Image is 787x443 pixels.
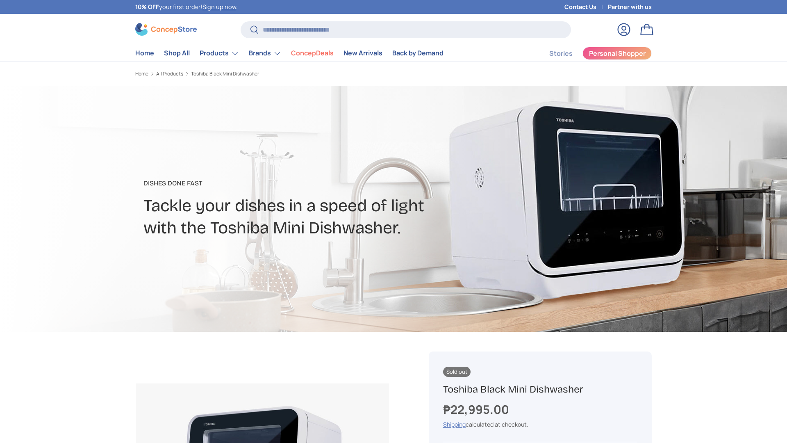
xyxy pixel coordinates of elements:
[343,45,382,61] a: New Arrivals
[164,45,190,61] a: Shop All
[143,195,458,239] h2: Tackle your dishes in a speed of light with the Toshiba Mini Dishwasher.
[135,70,409,78] nav: Breadcrumbs
[608,2,652,11] a: Partner with us
[443,420,466,428] a: Shipping
[191,71,259,76] a: Toshiba Black Mini Dishwasher
[244,45,286,62] summary: Brands
[156,71,183,76] a: All Products
[135,71,148,76] a: Home
[443,383,637,396] h1: Toshiba Black Mini Dishwasher
[564,2,608,11] a: Contact Us
[249,45,281,62] a: Brands
[443,420,637,429] div: calculated at checkout.
[589,50,646,57] span: Personal Shopper
[443,401,511,418] strong: ₱22,995.00
[530,45,652,62] nav: Secondary
[135,3,159,11] strong: 10% OFF
[202,3,236,11] a: Sign up now
[135,45,444,62] nav: Primary
[195,45,244,62] summary: Products
[143,178,458,188] p: Dishes Done Fast​
[443,367,471,377] span: Sold out
[135,23,197,36] img: ConcepStore
[549,46,573,62] a: Stories
[291,45,334,61] a: ConcepDeals
[392,45,444,61] a: Back by Demand
[135,2,238,11] p: your first order! .
[582,47,652,60] a: Personal Shopper
[200,45,239,62] a: Products
[135,45,154,61] a: Home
